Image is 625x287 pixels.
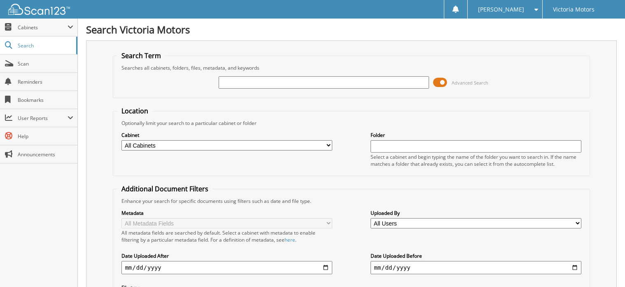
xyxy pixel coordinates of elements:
[8,4,70,15] img: scan123-logo-white.svg
[18,24,68,31] span: Cabinets
[553,7,595,12] span: Victoria Motors
[117,51,165,60] legend: Search Term
[121,252,332,259] label: Date Uploaded After
[18,115,68,122] span: User Reports
[121,132,332,139] label: Cabinet
[371,153,581,167] div: Select a cabinet and begin typing the name of the folder you want to search in. If the name match...
[452,80,488,86] span: Advanced Search
[117,106,152,115] legend: Location
[371,252,581,259] label: Date Uploaded Before
[478,7,524,12] span: [PERSON_NAME]
[121,261,332,274] input: start
[117,64,585,71] div: Searches all cabinets, folders, files, metadata, and keywords
[117,120,585,127] div: Optionally limit your search to a particular cabinet or folder
[86,23,617,36] h1: Search Victoria Motors
[371,132,581,139] label: Folder
[18,96,73,104] span: Bookmarks
[18,151,73,158] span: Announcements
[18,78,73,85] span: Reminders
[117,184,212,193] legend: Additional Document Filters
[121,229,332,243] div: All metadata fields are searched by default. Select a cabinet with metadata to enable filtering b...
[371,209,581,216] label: Uploaded By
[371,261,581,274] input: end
[18,133,73,140] span: Help
[285,236,295,243] a: here
[18,60,73,67] span: Scan
[117,198,585,205] div: Enhance your search for specific documents using filters such as date and file type.
[121,209,332,216] label: Metadata
[18,42,72,49] span: Search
